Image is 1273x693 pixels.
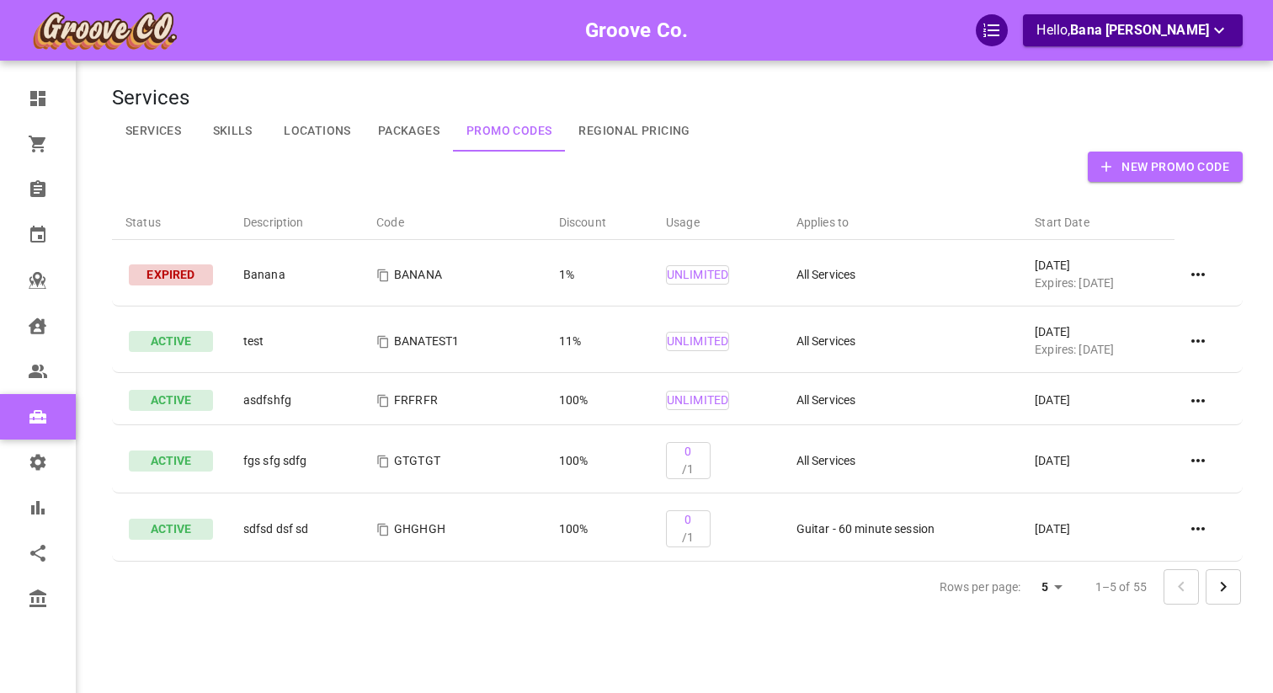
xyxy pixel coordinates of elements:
p: All Services [796,266,1009,284]
p: 100% [559,520,639,538]
a: Regional Pricing [565,111,703,152]
svg: Copy GTGTGT [376,455,390,468]
p: [DATE] [1035,452,1161,470]
a: Skills [194,111,270,152]
p: Unlimited [667,266,728,284]
svg: Copy BANATEST1 [376,335,390,349]
button: Unlimited [666,391,729,410]
p: [DATE] [1035,392,1161,409]
button: 0/1 [666,442,711,479]
p: BANATEST1 [376,333,532,350]
th: Description [230,199,363,240]
a: Packages [365,111,453,152]
svg: Copy BANANA [376,269,390,282]
button: 0/1 [666,510,711,547]
th: Discount [546,199,652,240]
p: All Services [796,452,1009,470]
p: Hello, [1036,20,1229,41]
div: QuickStart Guide [976,14,1008,46]
p: Active [129,331,213,352]
button: Unlimited [666,332,729,351]
div: 5 [1028,575,1068,600]
th: Code [363,199,546,240]
p: Unlimited [667,392,728,409]
p: Unlimited [667,333,728,350]
p: Active [129,519,213,540]
p: Banana [243,266,349,284]
span: Expires: [DATE] [1035,276,1114,290]
th: Status [112,199,230,240]
p: All Services [796,392,1009,409]
p: Guitar - 60 minute session [796,520,1009,538]
p: [DATE] [1035,520,1161,538]
a: Services [112,111,194,152]
button: New Promo Code [1088,152,1243,183]
p: FRFRFR [376,392,532,409]
p: 100% [559,392,639,409]
p: 11% [559,333,639,350]
span: Expires: [DATE] [1035,343,1114,356]
p: 0 [682,511,694,546]
button: Hello,Bana [PERSON_NAME] [1023,14,1243,46]
p: asdfshfg [243,392,349,409]
p: GTGTGT [376,452,532,470]
span: Bana [PERSON_NAME] [1070,22,1209,38]
p: 0 [682,443,694,478]
h4: Services [112,86,1243,111]
p: 100% [559,452,639,470]
p: Expired [129,264,213,285]
p: test [243,333,349,350]
svg: Copy FRFRFR [376,394,390,408]
a: Locations [270,111,365,152]
img: company-logo [30,9,178,51]
p: GHGHGH [376,520,532,538]
p: Active [129,390,213,411]
h6: Groove Co. [585,14,689,46]
th: Applies to [783,199,1022,240]
button: Unlimited [666,265,729,285]
th: Usage [652,199,783,240]
p: 1–5 of 55 [1095,578,1147,595]
p: 1% [559,266,639,284]
p: [DATE] [1035,257,1161,292]
svg: Copy GHGHGH [376,523,390,536]
p: [DATE] [1035,323,1161,359]
span: /1 [682,530,694,544]
p: fgs sfg sdfg [243,452,349,470]
p: Rows per page: [940,578,1021,595]
button: Go to next page [1206,569,1241,605]
th: Start Date [1021,199,1174,240]
p: All Services [796,333,1009,350]
p: sdfsd dsf sd [243,520,349,538]
p: Active [129,450,213,472]
span: /1 [682,462,694,476]
p: BANANA [376,266,532,284]
a: Promo Codes [453,111,565,152]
